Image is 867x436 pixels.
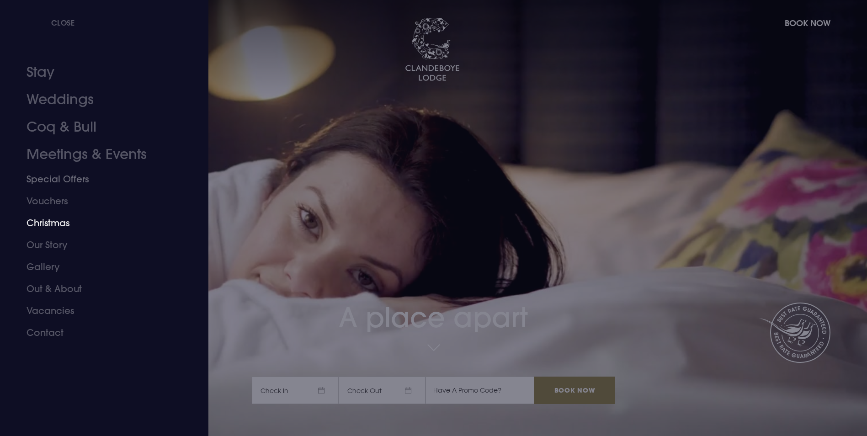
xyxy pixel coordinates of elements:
[27,212,171,234] a: Christmas
[27,190,171,212] a: Vouchers
[27,300,171,322] a: Vacancies
[27,234,171,256] a: Our Story
[51,18,75,27] span: Close
[27,86,171,113] a: Weddings
[27,141,171,168] a: Meetings & Events
[27,256,171,278] a: Gallery
[27,168,171,190] a: Special Offers
[27,278,171,300] a: Out & About
[27,322,171,344] a: Contact
[27,113,171,141] a: Coq & Bull
[27,13,75,32] button: Close
[27,58,171,86] a: Stay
